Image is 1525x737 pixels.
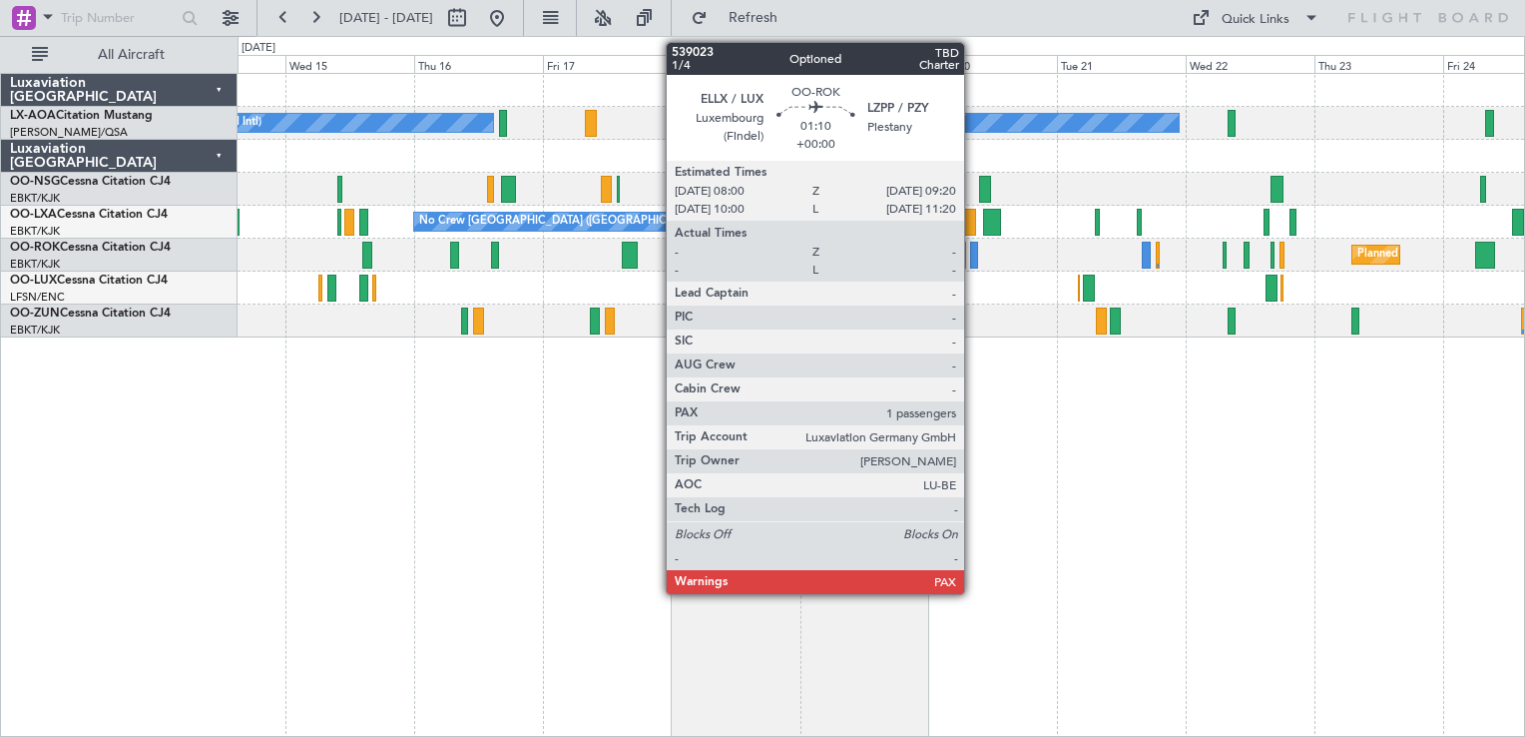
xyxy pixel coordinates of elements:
span: OO-LUX [10,275,57,287]
div: No Crew [GEOGRAPHIC_DATA] ([GEOGRAPHIC_DATA] National) [419,207,754,237]
div: Wed 15 [285,55,414,73]
a: EBKT/KJK [10,257,60,272]
a: EBKT/KJK [10,323,60,338]
div: [DATE] [242,40,275,57]
div: Mon 20 [928,55,1057,73]
span: LX-AOA [10,110,56,122]
div: Thu 16 [414,55,543,73]
a: OO-ZUNCessna Citation CJ4 [10,308,171,320]
a: [PERSON_NAME]/QSA [10,125,128,140]
div: Sat 18 [672,55,800,73]
div: No Crew Nancy (Essey) [677,273,795,303]
a: OO-LXACessna Citation CJ4 [10,209,168,221]
div: Fri 17 [543,55,672,73]
span: All Aircraft [52,48,211,62]
button: Quick Links [1182,2,1329,34]
a: LFSN/ENC [10,290,65,305]
div: Thu 23 [1314,55,1443,73]
div: Quick Links [1222,10,1289,30]
button: All Aircraft [22,39,217,71]
span: [DATE] - [DATE] [339,9,433,27]
span: OO-NSG [10,176,60,188]
div: Sun 19 [800,55,929,73]
span: OO-ROK [10,242,60,254]
a: EBKT/KJK [10,224,60,239]
div: No Crew [677,108,723,138]
span: Refresh [712,11,795,25]
a: LX-AOACitation Mustang [10,110,153,122]
a: OO-NSGCessna Citation CJ4 [10,176,171,188]
div: Wed 22 [1186,55,1314,73]
a: OO-LUXCessna Citation CJ4 [10,275,168,287]
span: OO-LXA [10,209,57,221]
a: OO-ROKCessna Citation CJ4 [10,242,171,254]
span: OO-ZUN [10,308,60,320]
a: EBKT/KJK [10,191,60,206]
button: Refresh [682,2,801,34]
input: Trip Number [61,3,176,33]
div: Tue 21 [1057,55,1186,73]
